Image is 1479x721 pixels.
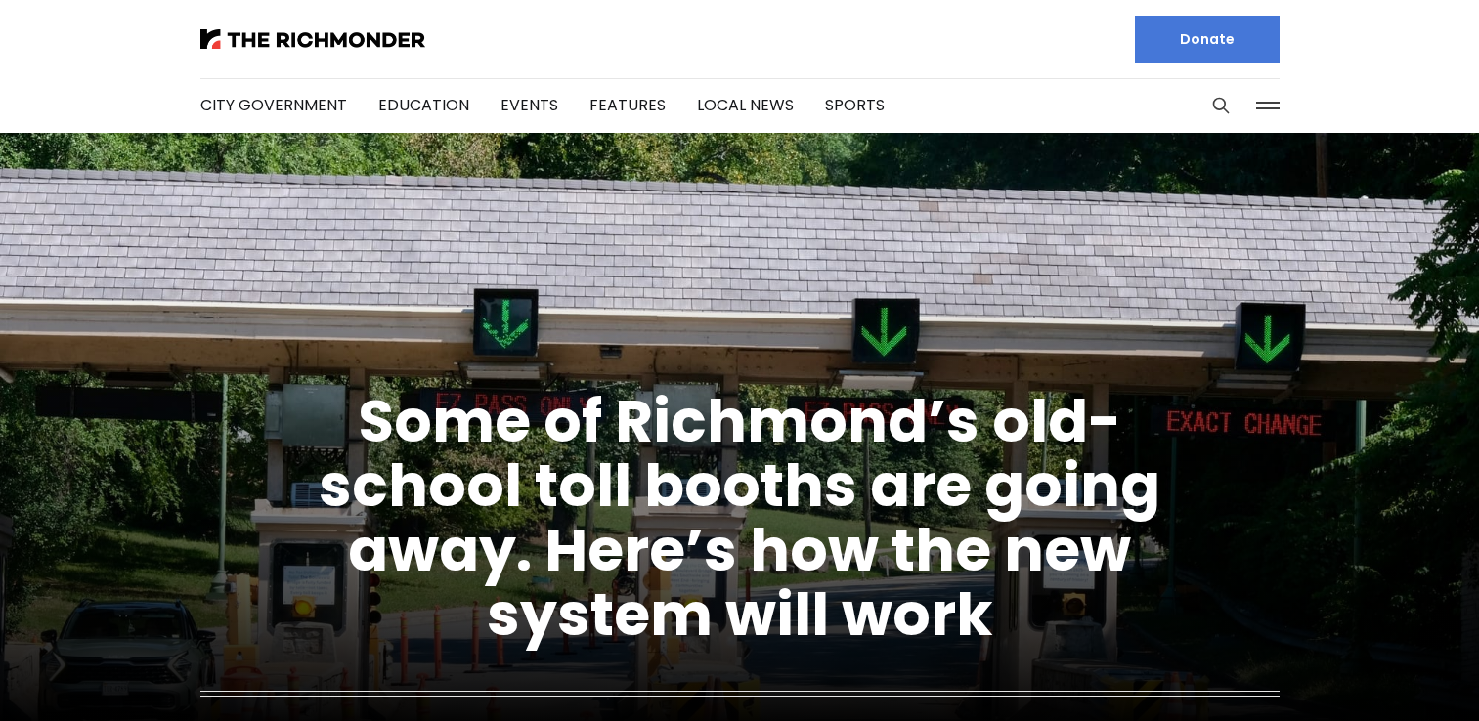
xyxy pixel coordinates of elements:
a: Events [500,94,558,116]
a: Features [589,94,666,116]
a: Sports [825,94,885,116]
a: Local News [697,94,794,116]
iframe: portal-trigger [1314,625,1479,721]
a: Some of Richmond’s old-school toll booths are going away. Here’s how the new system will work [319,380,1160,656]
img: The Richmonder [200,29,425,49]
button: Search this site [1206,91,1236,120]
a: Education [378,94,469,116]
a: Donate [1135,16,1280,63]
a: City Government [200,94,347,116]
